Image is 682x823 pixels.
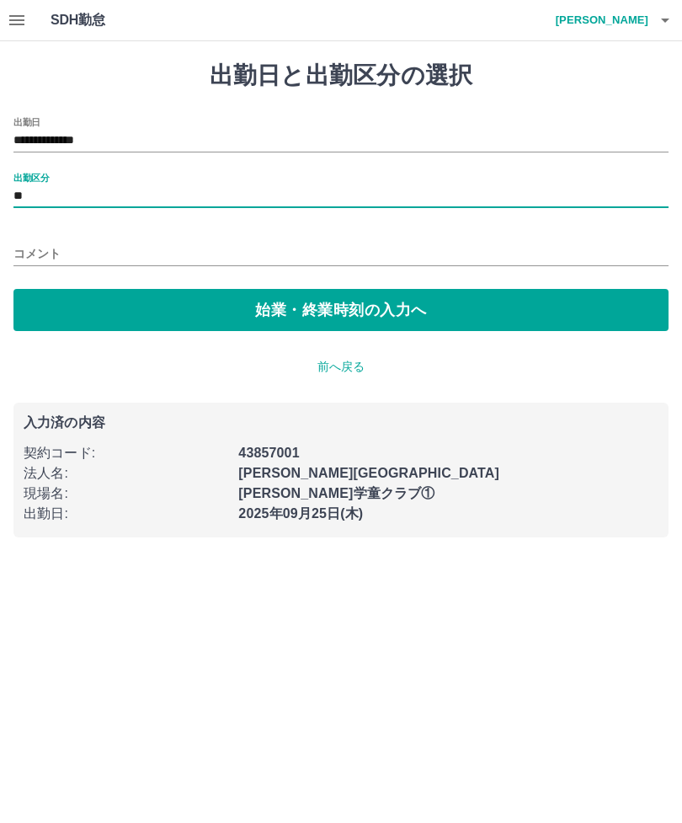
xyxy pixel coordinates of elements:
p: 入力済の内容 [24,416,658,430]
p: 前へ戻る [13,358,669,376]
b: 2025年09月25日(木) [238,506,363,521]
b: [PERSON_NAME]学童クラブ① [238,486,434,500]
label: 出勤日 [13,115,40,128]
label: 出勤区分 [13,171,49,184]
h1: 出勤日と出勤区分の選択 [13,61,669,90]
b: [PERSON_NAME][GEOGRAPHIC_DATA] [238,466,499,480]
p: 契約コード : [24,443,228,463]
button: 始業・終業時刻の入力へ [13,289,669,331]
p: 出勤日 : [24,504,228,524]
p: 法人名 : [24,463,228,484]
p: 現場名 : [24,484,228,504]
b: 43857001 [238,446,299,460]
